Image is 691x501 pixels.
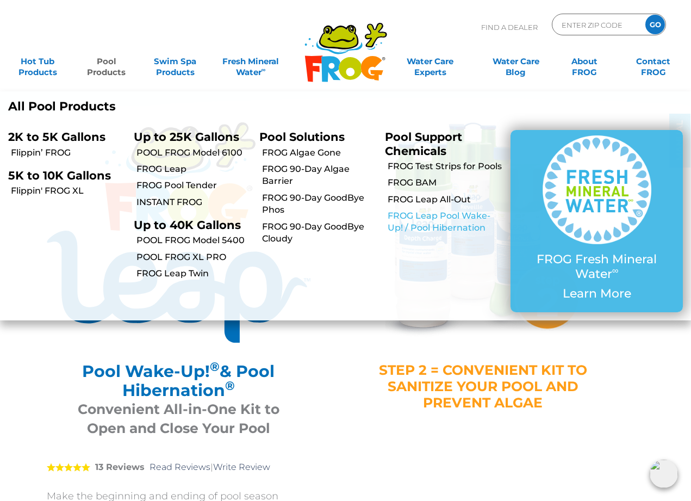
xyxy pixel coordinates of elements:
a: AboutFROG [558,51,611,72]
a: FROG Fresh Mineral Water∞ Learn More [532,135,661,306]
a: Pool Solutions [259,130,345,144]
a: INSTANT FROG [136,196,251,208]
span: 5 [47,463,90,472]
sup: ® [225,378,235,393]
p: 2K to 5K Gallons [8,130,117,144]
input: Zip Code Form [561,17,634,33]
a: FROG 90-Day GoodBye Cloudy [262,221,377,245]
p: FROG Fresh Mineral Water [532,252,661,281]
a: Write Review [213,462,270,472]
p: Pool Support Chemicals [385,130,494,157]
p: Up to 25K Gallons [134,130,243,144]
sup: ∞ [612,265,619,276]
a: Flippin' FROG XL [11,185,126,197]
a: Swim SpaProducts [148,51,202,72]
a: Water CareExperts [387,51,474,72]
p: Find A Dealer [481,14,538,41]
a: POOL FROG Model 5400 [136,234,251,246]
a: FROG Pool Tender [136,180,251,191]
a: FROG Leap Pool Wake-Up! / Pool Hibernation [388,210,502,234]
p: 5K to 10K Gallons [8,169,117,182]
sup: ® [210,359,220,374]
a: POOL FROG XL PRO [136,251,251,263]
a: ContactFROG [626,51,680,72]
a: PoolProducts [80,51,133,72]
img: openIcon [650,460,678,488]
p: Up to 40K Gallons [134,218,243,232]
a: POOL FROG Model 6100 [136,147,251,159]
p: Learn More [532,287,661,301]
a: All Pool Products [8,100,338,114]
a: FROG Algae Gone [262,147,377,159]
a: Fresh MineralWater∞ [217,51,284,72]
h4: STEP 2 = CONVENIENT KIT TO SANITIZE YOUR POOL AND PREVENT ALGAE [378,362,588,411]
a: Flippin’ FROG [11,147,126,159]
a: FROG Leap Twin [136,268,251,280]
a: Read Reviews [150,462,210,472]
a: FROG 90-Day GoodBye Phos [262,192,377,217]
sup: ∞ [262,66,266,73]
input: GO [645,15,665,34]
a: FROG 90-Day Algae Barrier [262,163,377,188]
a: FROG Leap [136,163,251,175]
a: Water CareBlog [489,51,542,72]
h2: Pool Wake-Up! & Pool Hibernation [60,362,297,400]
strong: 13 Reviews [95,462,145,472]
a: Hot TubProducts [11,51,64,72]
a: FROG BAM [388,177,502,189]
a: FROG Leap All-Out [388,194,502,206]
h3: Convenient All-in-One Kit to Open and Close Your Pool [60,400,297,438]
a: FROG Test Strips for Pools [388,160,502,172]
div: | [47,446,310,488]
